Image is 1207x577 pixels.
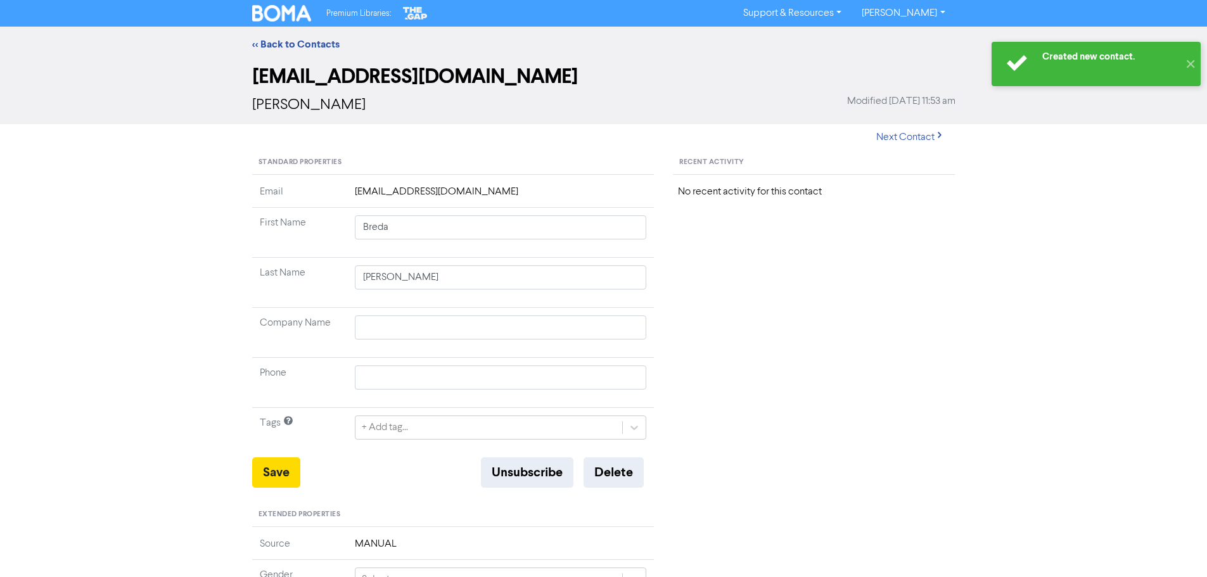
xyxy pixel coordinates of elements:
div: Standard Properties [252,151,655,175]
td: Company Name [252,308,347,358]
td: [EMAIL_ADDRESS][DOMAIN_NAME] [347,184,655,208]
span: Premium Libraries: [326,10,391,18]
td: Last Name [252,258,347,308]
a: << Back to Contacts [252,38,340,51]
div: Created new contact. [1042,50,1178,63]
div: No recent activity for this contact [678,184,950,200]
td: Tags [252,408,347,458]
iframe: Chat Widget [1144,516,1207,577]
button: Next Contact [865,124,955,151]
span: Modified [DATE] 11:53 am [847,94,955,109]
td: Email [252,184,347,208]
span: [PERSON_NAME] [252,98,366,113]
img: The Gap [401,5,429,22]
button: Unsubscribe [481,457,573,488]
div: Extended Properties [252,503,655,527]
button: Delete [584,457,644,488]
button: Save [252,457,300,488]
h2: [EMAIL_ADDRESS][DOMAIN_NAME] [252,65,955,89]
img: BOMA Logo [252,5,312,22]
td: Source [252,536,347,560]
td: Phone [252,358,347,408]
td: MANUAL [347,536,655,560]
div: + Add tag... [362,420,408,435]
a: Support & Resources [733,3,852,23]
div: Recent Activity [673,151,955,175]
td: First Name [252,208,347,258]
a: [PERSON_NAME] [852,3,955,23]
